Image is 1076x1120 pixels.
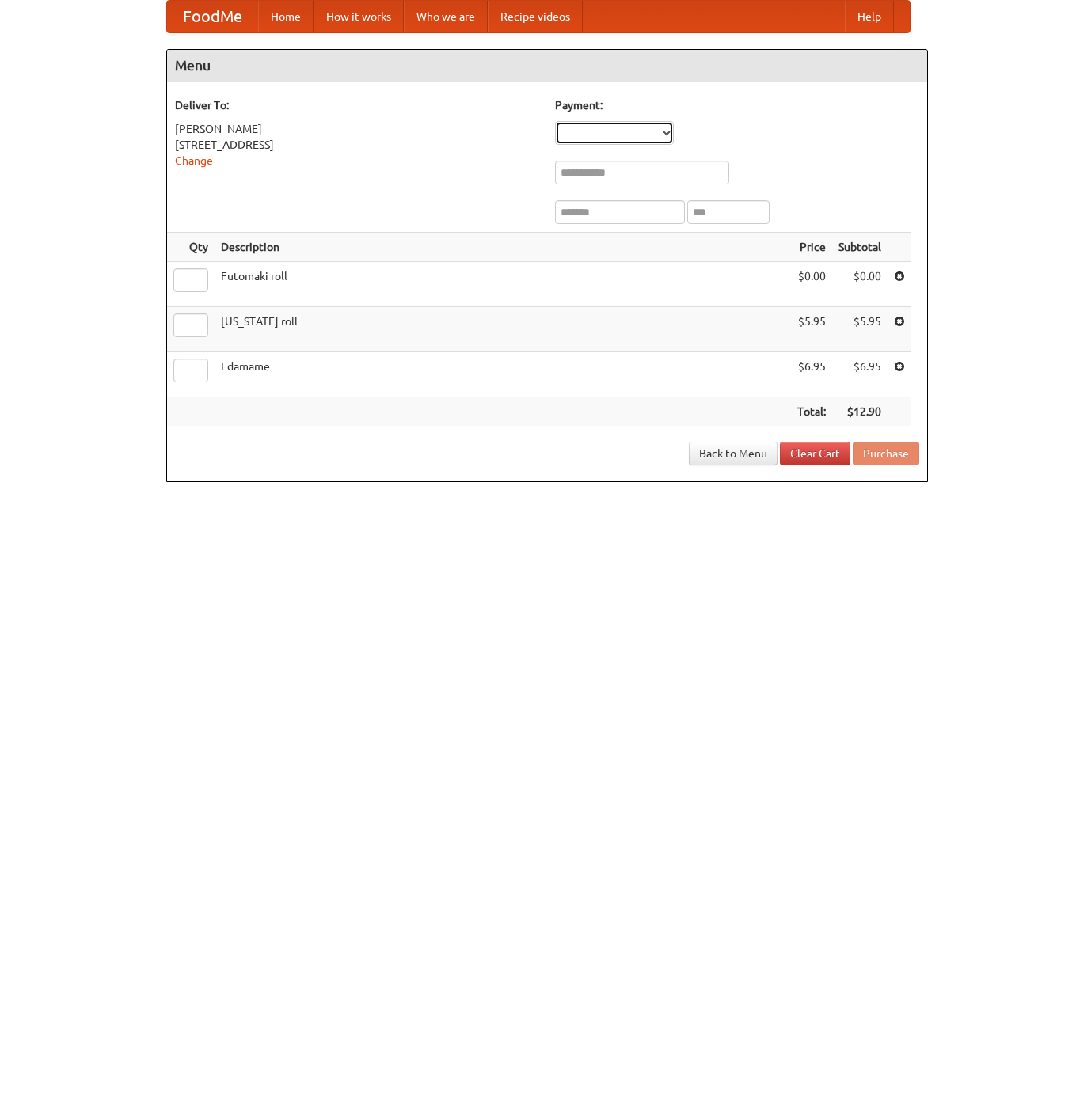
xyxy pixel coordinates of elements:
th: $12.90 [832,397,888,427]
div: [STREET_ADDRESS] [175,137,539,153]
a: How it works [314,1,404,32]
a: FoodMe [167,1,258,32]
td: $5.95 [832,307,888,352]
td: $0.00 [791,262,832,307]
th: Subtotal [832,233,888,262]
a: Clear Cart [780,442,850,465]
a: Home [258,1,314,32]
h5: Deliver To: [175,97,539,113]
a: Change [175,154,213,167]
th: Qty [167,233,215,262]
a: Back to Menu [689,442,778,465]
td: $5.95 [791,307,832,352]
th: Price [791,233,832,262]
td: $6.95 [791,352,832,397]
a: Recipe videos [488,1,583,32]
button: Purchase [853,442,919,465]
td: [US_STATE] roll [215,307,791,352]
a: Help [845,1,894,32]
th: Description [215,233,791,262]
td: $6.95 [832,352,888,397]
div: [PERSON_NAME] [175,121,539,137]
td: Futomaki roll [215,262,791,307]
th: Total: [791,397,832,427]
h4: Menu [167,50,927,82]
a: Who we are [404,1,488,32]
td: $0.00 [832,262,888,307]
td: Edamame [215,352,791,397]
h5: Payment: [555,97,919,113]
